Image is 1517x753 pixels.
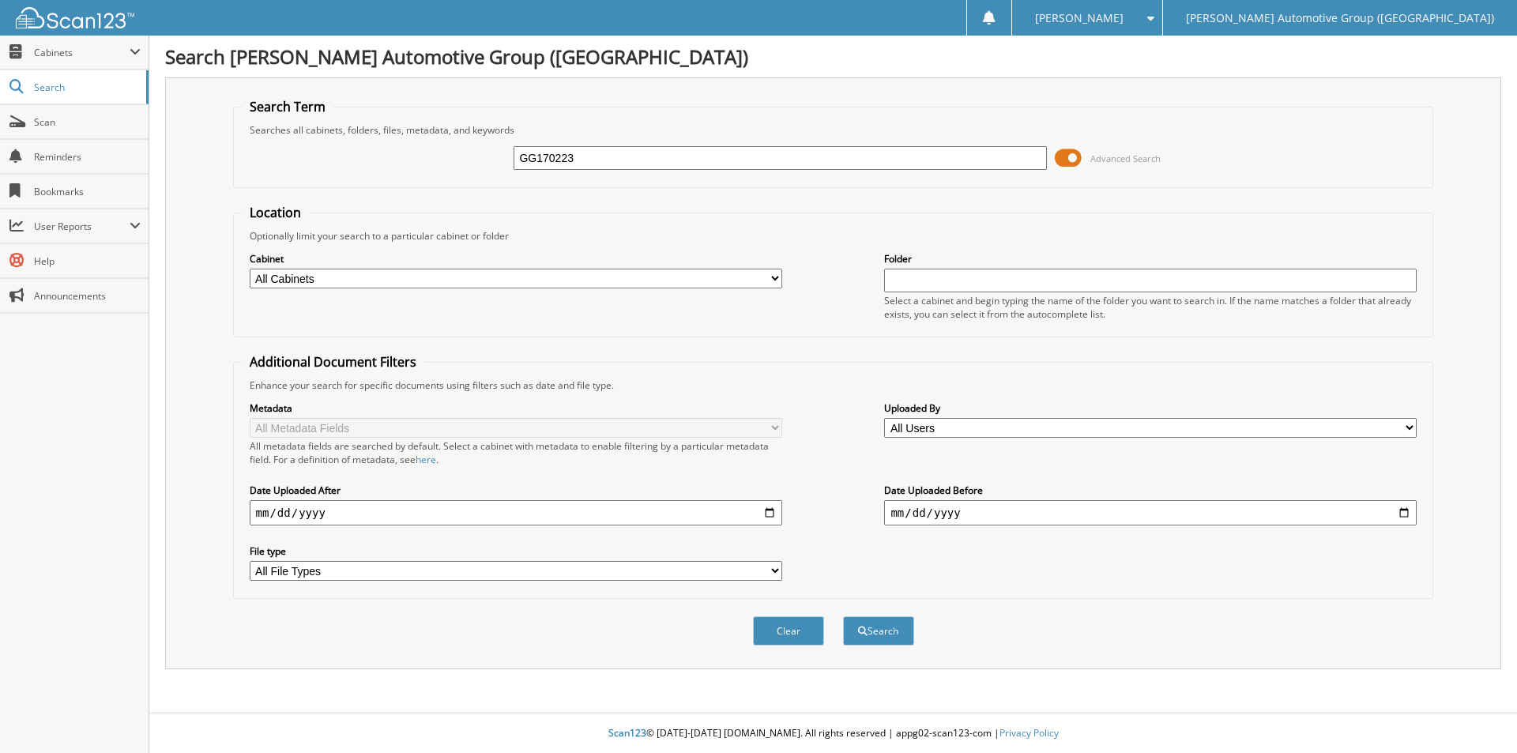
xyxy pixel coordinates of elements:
[416,453,436,466] a: here
[242,378,1425,392] div: Enhance your search for specific documents using filters such as date and file type.
[1035,13,1124,23] span: [PERSON_NAME]
[250,439,782,466] div: All metadata fields are searched by default. Select a cabinet with metadata to enable filtering b...
[250,401,782,415] label: Metadata
[884,294,1417,321] div: Select a cabinet and begin typing the name of the folder you want to search in. If the name match...
[34,150,141,164] span: Reminders
[250,544,782,558] label: File type
[34,220,130,233] span: User Reports
[250,484,782,497] label: Date Uploaded After
[884,484,1417,497] label: Date Uploaded Before
[34,115,141,129] span: Scan
[843,616,914,646] button: Search
[250,252,782,265] label: Cabinet
[250,500,782,525] input: start
[242,204,309,221] legend: Location
[884,500,1417,525] input: end
[1186,13,1494,23] span: [PERSON_NAME] Automotive Group ([GEOGRAPHIC_DATA])
[242,98,333,115] legend: Search Term
[34,289,141,303] span: Announcements
[242,123,1425,137] div: Searches all cabinets, folders, files, metadata, and keywords
[753,616,824,646] button: Clear
[34,185,141,198] span: Bookmarks
[884,401,1417,415] label: Uploaded By
[999,726,1059,740] a: Privacy Policy
[165,43,1501,70] h1: Search [PERSON_NAME] Automotive Group ([GEOGRAPHIC_DATA])
[149,714,1517,753] div: © [DATE]-[DATE] [DOMAIN_NAME]. All rights reserved | appg02-scan123-com |
[34,254,141,268] span: Help
[242,353,424,371] legend: Additional Document Filters
[34,46,130,59] span: Cabinets
[608,726,646,740] span: Scan123
[34,81,138,94] span: Search
[242,229,1425,243] div: Optionally limit your search to a particular cabinet or folder
[1090,152,1161,164] span: Advanced Search
[16,7,134,28] img: scan123-logo-white.svg
[884,252,1417,265] label: Folder
[1438,677,1517,753] iframe: Chat Widget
